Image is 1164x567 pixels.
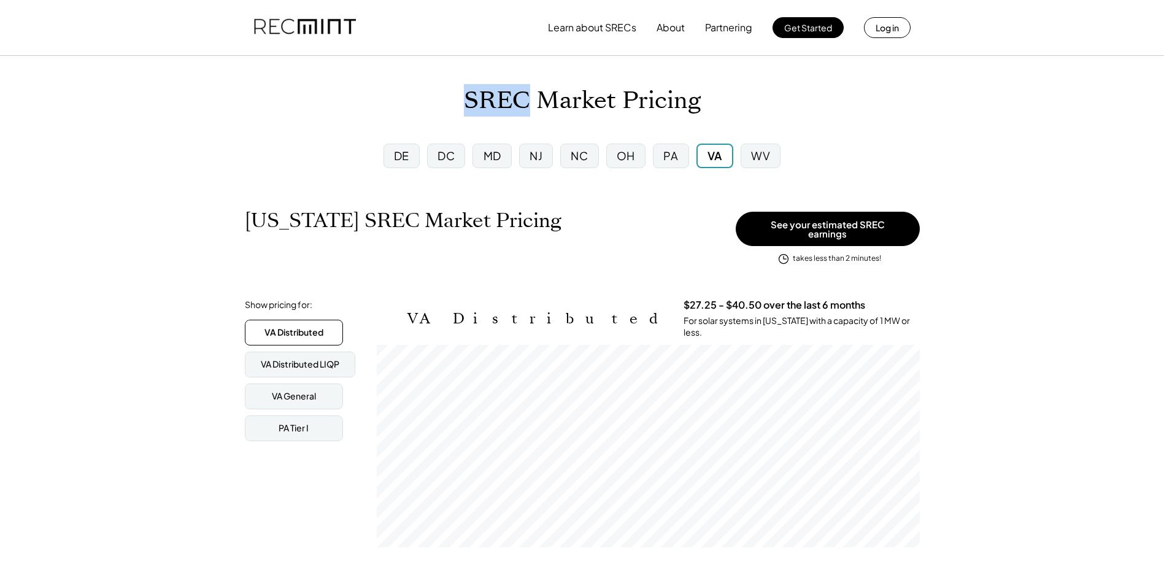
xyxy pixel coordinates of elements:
div: DC [437,148,455,163]
div: WV [751,148,770,163]
h1: SREC Market Pricing [464,87,701,115]
div: For solar systems in [US_STATE] with a capacity of 1 MW or less. [684,315,920,339]
button: See your estimated SREC earnings [736,212,920,246]
div: Show pricing for: [245,299,312,311]
div: VA Distributed LIQP [261,358,339,371]
button: Get Started [773,17,844,38]
div: PA [663,148,678,163]
div: MD [484,148,501,163]
div: DE [394,148,409,163]
button: Log in [864,17,911,38]
div: NJ [530,148,542,163]
div: takes less than 2 minutes! [793,253,881,264]
div: OH [617,148,635,163]
div: VA [707,148,722,163]
img: recmint-logotype%403x.png [254,7,356,48]
button: Partnering [705,15,752,40]
h2: VA Distributed [407,310,665,328]
h3: $27.25 - $40.50 over the last 6 months [684,299,865,312]
div: VA General [272,390,316,403]
button: Learn about SRECs [548,15,636,40]
h1: [US_STATE] SREC Market Pricing [245,209,561,233]
div: PA Tier I [279,422,309,434]
div: VA Distributed [264,326,323,339]
button: About [657,15,685,40]
div: NC [571,148,588,163]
